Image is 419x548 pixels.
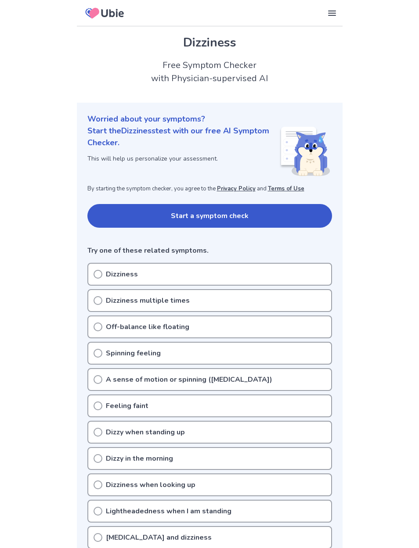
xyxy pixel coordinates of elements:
p: Start the Dizziness test with our free AI Symptom Checker. [87,125,279,149]
p: Dizziness multiple times [106,295,190,306]
p: Lightheadedness when I am standing [106,506,231,516]
p: Dizzy in the morning [106,453,173,464]
a: Terms of Use [268,185,304,193]
h2: Free Symptom Checker with Physician-supervised AI [77,59,343,85]
h1: Dizziness [87,33,332,52]
p: Dizzy when standing up [106,427,185,437]
p: A sense of motion or spinning ([MEDICAL_DATA]) [106,374,272,385]
p: By starting the symptom checker, you agree to the and [87,185,332,193]
p: Dizziness when looking up [106,480,195,490]
p: Feeling faint [106,401,148,411]
a: Privacy Policy [217,185,256,193]
p: Try one of these related symptoms. [87,245,332,256]
p: Worried about your symptoms? [87,113,332,125]
p: Off-balance like floating [106,322,189,332]
p: Dizziness [106,269,138,279]
p: [MEDICAL_DATA] and dizziness [106,532,212,543]
img: Shiba [279,127,330,176]
p: Spinning feeling [106,348,161,358]
button: Start a symptom check [87,204,332,228]
p: This will help us personalize your assessment. [87,154,279,163]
